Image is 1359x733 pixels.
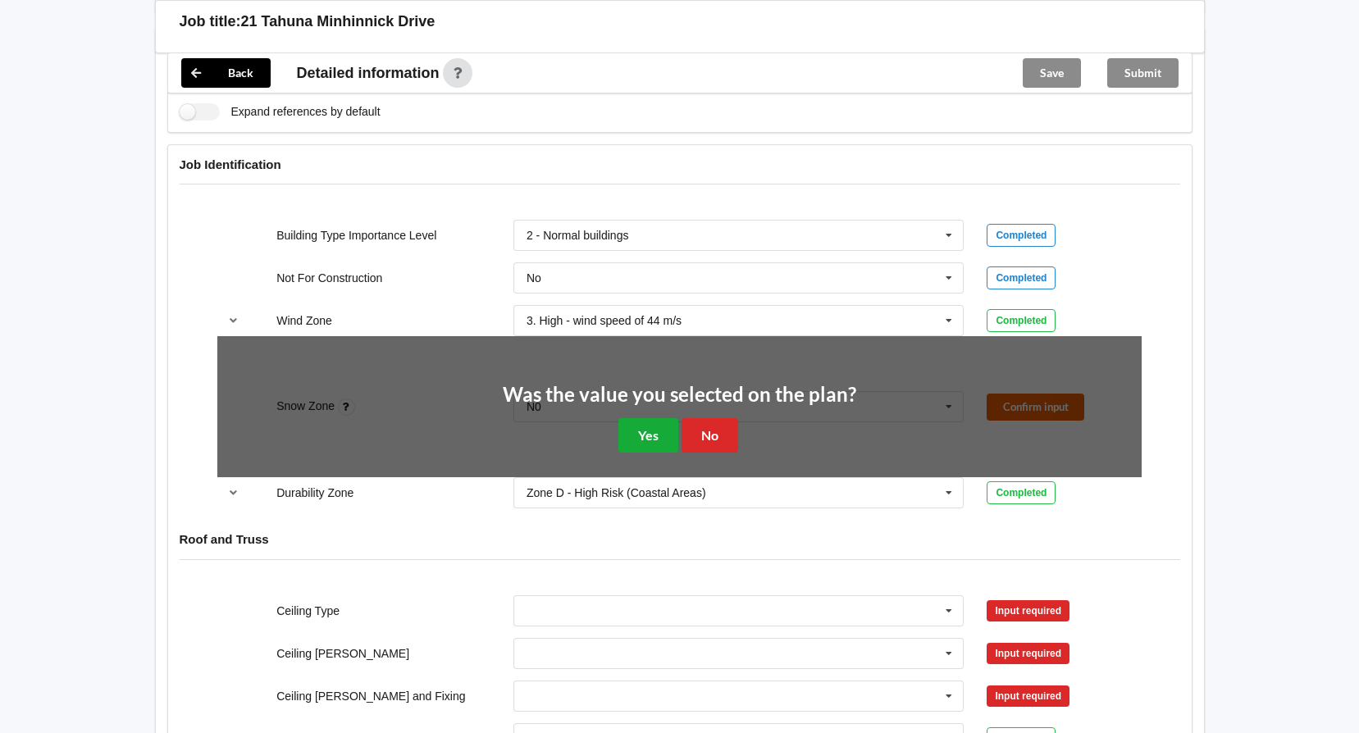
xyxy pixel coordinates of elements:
[987,600,1069,621] div: Input required
[618,418,678,452] button: Yes
[987,309,1056,332] div: Completed
[527,315,682,326] div: 3. High - wind speed of 44 m/s
[276,486,353,499] label: Durability Zone
[276,604,340,617] label: Ceiling Type
[276,314,332,327] label: Wind Zone
[527,230,629,241] div: 2 - Normal buildings
[180,157,1180,172] h4: Job Identification
[180,531,1180,547] h4: Roof and Truss
[527,487,706,499] div: Zone D - High Risk (Coastal Areas)
[276,229,436,242] label: Building Type Importance Level
[181,58,271,88] button: Back
[180,103,381,121] label: Expand references by default
[987,224,1056,247] div: Completed
[503,382,856,407] h2: Was the value you selected on the plan?
[276,271,382,285] label: Not For Construction
[276,647,409,660] label: Ceiling [PERSON_NAME]
[987,266,1056,289] div: Completed
[527,272,541,284] div: No
[987,685,1069,707] div: Input required
[297,66,440,80] span: Detailed information
[987,643,1069,664] div: Input required
[217,306,249,335] button: reference-toggle
[241,12,436,31] h3: 21 Tahuna Minhinnick Drive
[276,690,465,703] label: Ceiling [PERSON_NAME] and Fixing
[682,418,738,452] button: No
[180,12,241,31] h3: Job title:
[987,481,1056,504] div: Completed
[217,478,249,508] button: reference-toggle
